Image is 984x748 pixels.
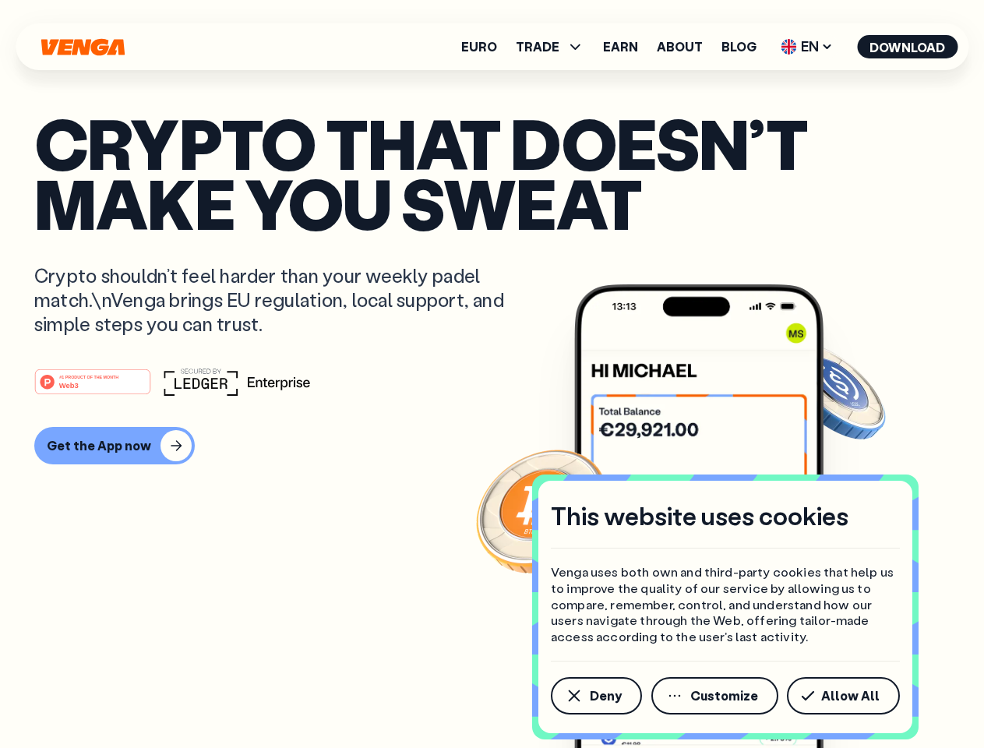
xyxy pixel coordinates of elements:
span: Allow All [821,690,880,702]
p: Venga uses both own and third-party cookies that help us to improve the quality of our service by... [551,564,900,645]
p: Crypto shouldn’t feel harder than your weekly padel match.\nVenga brings EU regulation, local sup... [34,263,527,337]
h4: This website uses cookies [551,499,848,532]
button: Deny [551,677,642,714]
tspan: #1 PRODUCT OF THE MONTH [59,374,118,379]
a: About [657,41,703,53]
span: TRADE [516,37,584,56]
svg: Home [39,38,126,56]
img: Bitcoin [473,440,613,580]
a: Euro [461,41,497,53]
span: TRADE [516,41,559,53]
span: Customize [690,690,758,702]
span: EN [775,34,838,59]
img: USDC coin [777,335,889,447]
button: Download [857,35,958,58]
tspan: Web3 [59,380,79,389]
a: Blog [721,41,757,53]
button: Get the App now [34,427,195,464]
a: Get the App now [34,427,950,464]
a: #1 PRODUCT OF THE MONTHWeb3 [34,378,151,398]
span: Deny [590,690,622,702]
a: Earn [603,41,638,53]
img: flag-uk [781,39,796,55]
button: Customize [651,677,778,714]
button: Allow All [787,677,900,714]
p: Crypto that doesn’t make you sweat [34,113,950,232]
div: Get the App now [47,438,151,453]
